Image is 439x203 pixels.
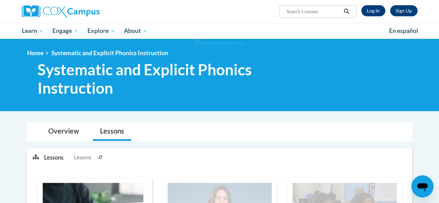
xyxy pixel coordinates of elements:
iframe: Button to launch messaging window [411,175,433,197]
input: Search Courses [286,7,341,16]
a: Log In [361,5,385,16]
span: Systematic and Explicit Phonics Instruction [51,49,168,57]
a: Cox Campus [22,5,147,18]
span: About [124,27,147,35]
button: Search [341,7,352,16]
img: Section background [195,39,244,47]
span: Lessons [74,154,91,161]
span: En español [389,27,418,34]
a: Overview [41,122,86,141]
span: Explore [87,27,115,35]
a: Register [390,5,417,16]
a: Engage [48,23,83,39]
span: Engage [52,27,78,35]
img: Cox Campus [22,5,100,18]
span: Systematic and Explicit Phonics Instruction [37,60,324,97]
a: Home [27,49,43,57]
p: Lessons [44,154,64,161]
div: Main menu [17,23,423,39]
a: En español [385,24,423,38]
a: Explore [83,23,120,39]
a: Lessons [93,122,131,141]
a: Learn [17,23,48,39]
a: About [119,23,152,39]
span: Learn [22,27,43,35]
